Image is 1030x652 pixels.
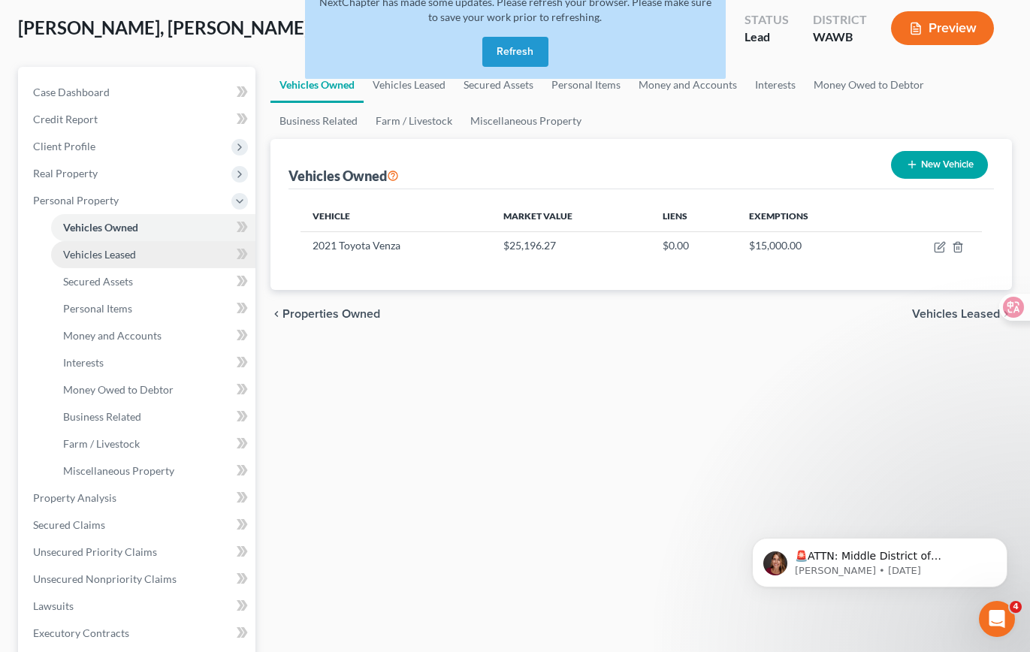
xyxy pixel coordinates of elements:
span: Vehicles Leased [912,308,1000,320]
a: Lawsuits [21,593,255,620]
a: Unsecured Nonpriority Claims [21,566,255,593]
a: Secured Claims [21,512,255,539]
a: Vehicles Owned [51,214,255,241]
span: Personal Property [33,194,119,207]
span: Miscellaneous Property [63,464,174,477]
span: Interests [63,356,104,369]
span: Properties Owned [282,308,380,320]
span: Money Owed to Debtor [63,383,174,396]
a: Vehicles Leased [51,241,255,268]
span: Secured Assets [63,275,133,288]
a: Business Related [270,103,367,139]
td: 2021 Toyota Venza [301,231,492,260]
td: $15,000.00 [737,231,880,260]
span: Lawsuits [33,599,74,612]
a: Executory Contracts [21,620,255,647]
td: $0.00 [651,231,736,260]
span: Executory Contracts [33,626,129,639]
span: Unsecured Nonpriority Claims [33,572,177,585]
iframe: Intercom notifications message [729,506,1030,611]
span: Business Related [63,410,141,423]
a: Miscellaneous Property [51,457,255,484]
a: Business Related [51,403,255,430]
button: chevron_left Properties Owned [270,308,380,320]
a: Money and Accounts [51,322,255,349]
a: Interests [51,349,255,376]
div: Lead [745,29,789,46]
td: $25,196.27 [491,231,651,260]
a: Credit Report [21,106,255,133]
span: Client Profile [33,140,95,152]
a: Money Owed to Debtor [805,67,933,103]
span: Personal Items [63,302,132,315]
span: Money and Accounts [63,329,162,342]
button: New Vehicle [891,151,988,179]
button: Vehicles Leased chevron_right [912,308,1012,320]
span: Case Dashboard [33,86,110,98]
a: Miscellaneous Property [461,103,591,139]
div: District [813,11,867,29]
span: Farm / Livestock [63,437,140,450]
a: Money Owed to Debtor [51,376,255,403]
span: Credit Report [33,113,98,125]
span: Unsecured Priority Claims [33,545,157,558]
th: Vehicle [301,201,492,231]
i: chevron_left [270,308,282,320]
a: Personal Items [51,295,255,322]
a: Interests [746,67,805,103]
div: Status [745,11,789,29]
a: Secured Assets [51,268,255,295]
div: WAWB [813,29,867,46]
button: Preview [891,11,994,45]
th: Exemptions [737,201,880,231]
span: [PERSON_NAME], [PERSON_NAME] [18,17,310,38]
a: Unsecured Priority Claims [21,539,255,566]
span: Vehicles Owned [63,221,138,234]
span: Real Property [33,167,98,180]
a: Farm / Livestock [51,430,255,457]
a: Farm / Livestock [367,103,461,139]
button: Refresh [482,37,548,67]
iframe: Intercom live chat [979,601,1015,637]
a: Vehicles Owned [270,67,364,103]
th: Market Value [491,201,651,231]
a: Case Dashboard [21,79,255,106]
a: Property Analysis [21,484,255,512]
span: Vehicles Leased [63,248,136,261]
span: Secured Claims [33,518,105,531]
div: Vehicles Owned [288,167,399,185]
th: Liens [651,201,736,231]
span: Property Analysis [33,491,116,504]
span: 4 [1010,601,1022,613]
